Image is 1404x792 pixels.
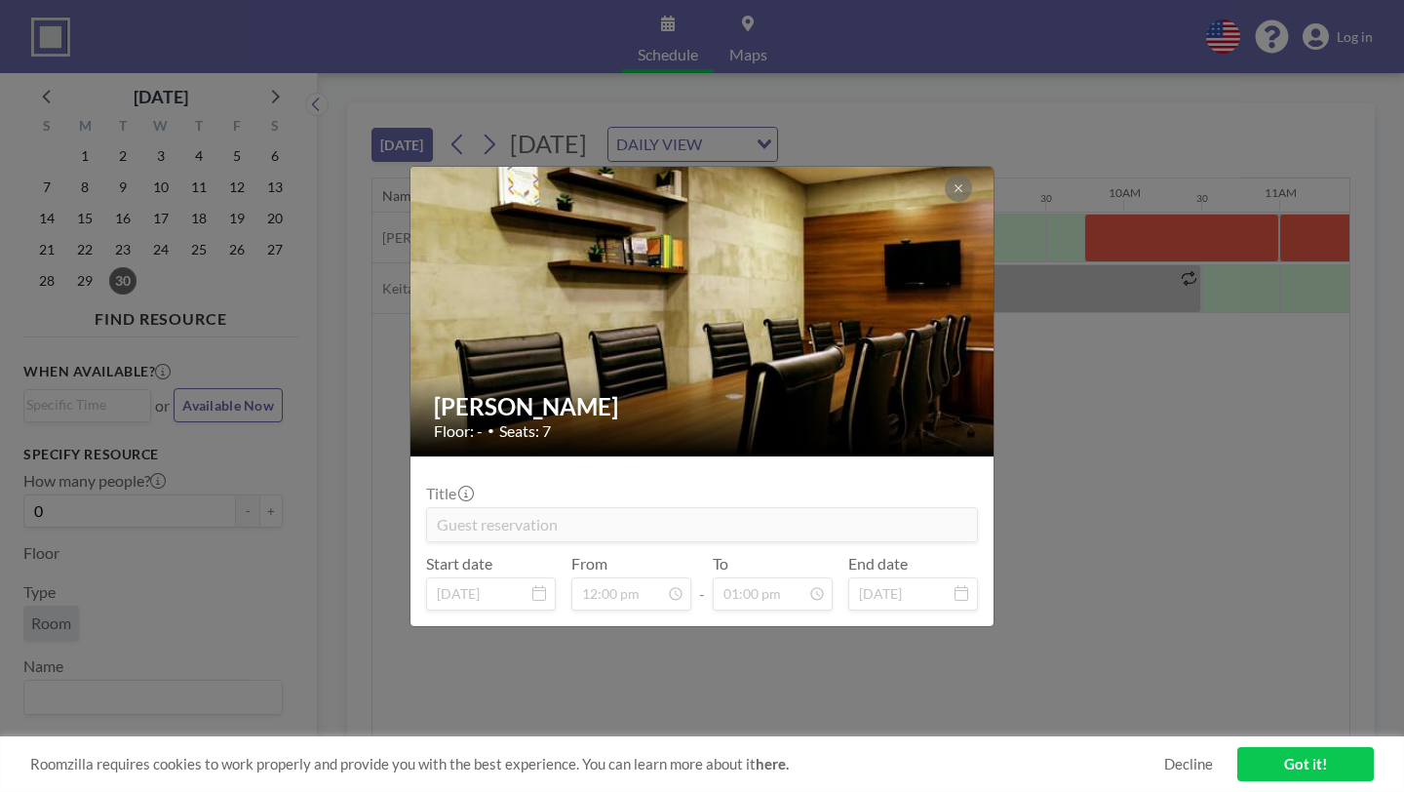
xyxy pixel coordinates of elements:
label: End date [848,554,908,574]
label: From [571,554,607,574]
span: • [487,423,494,438]
a: here. [756,755,789,772]
input: (No title) [427,508,977,541]
h2: [PERSON_NAME] [434,392,972,421]
a: Got it! [1237,747,1374,781]
span: Seats: 7 [499,421,551,441]
label: Start date [426,554,492,574]
a: Decline [1164,755,1213,773]
label: Title [426,484,472,503]
span: Floor: - [434,421,483,441]
label: To [713,554,728,574]
span: Roomzilla requires cookies to work properly and provide you with the best experience. You can lea... [30,755,1164,773]
img: 537.jpg [410,116,995,506]
span: - [699,561,705,604]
